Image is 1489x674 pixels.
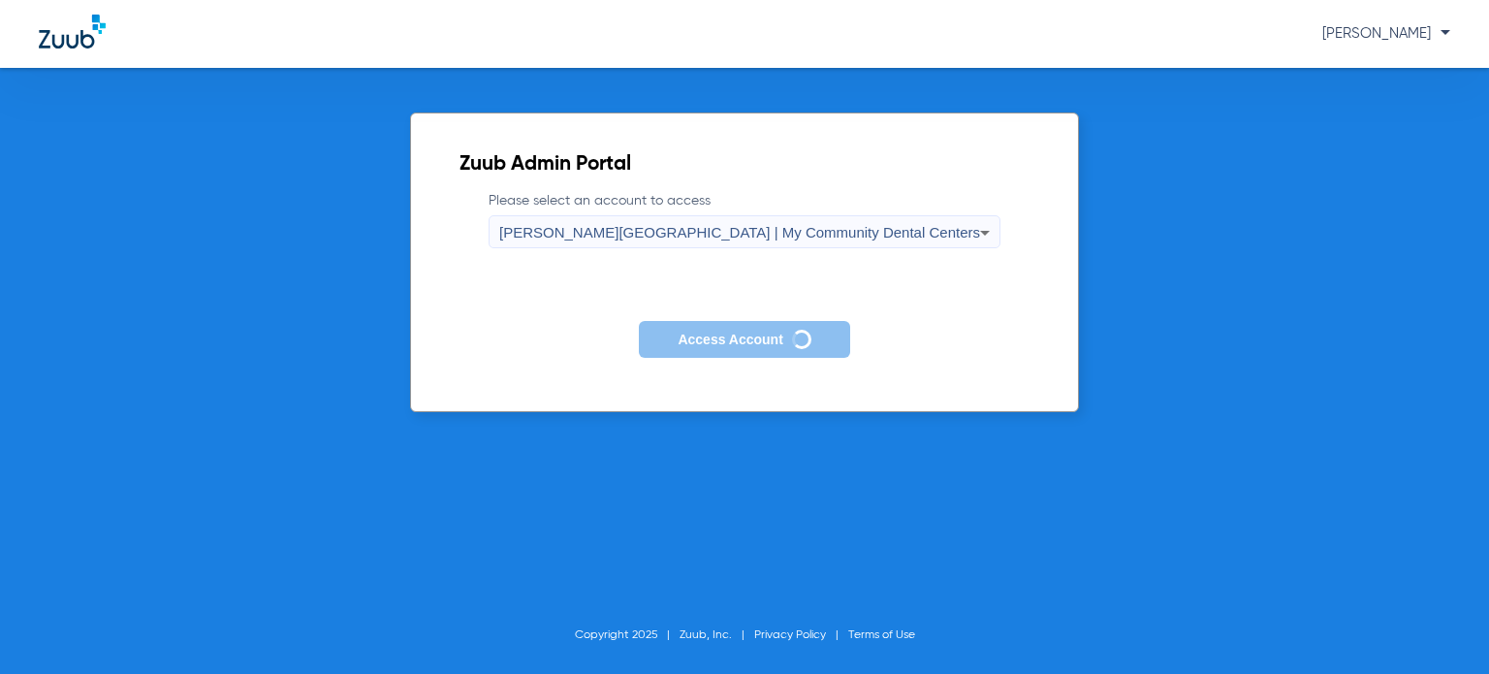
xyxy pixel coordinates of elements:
li: Zuub, Inc. [680,626,754,645]
a: Privacy Policy [754,629,826,641]
h2: Zuub Admin Portal [459,155,1030,175]
span: [PERSON_NAME] [1322,26,1450,41]
img: Zuub Logo [39,15,106,48]
iframe: Chat Widget [1392,581,1489,674]
button: Access Account [639,321,849,359]
li: Copyright 2025 [575,626,680,645]
span: [PERSON_NAME][GEOGRAPHIC_DATA] | My Community Dental Centers [499,224,980,241]
label: Please select an account to access [489,191,1000,248]
span: Access Account [678,332,782,347]
a: Terms of Use [848,629,915,641]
